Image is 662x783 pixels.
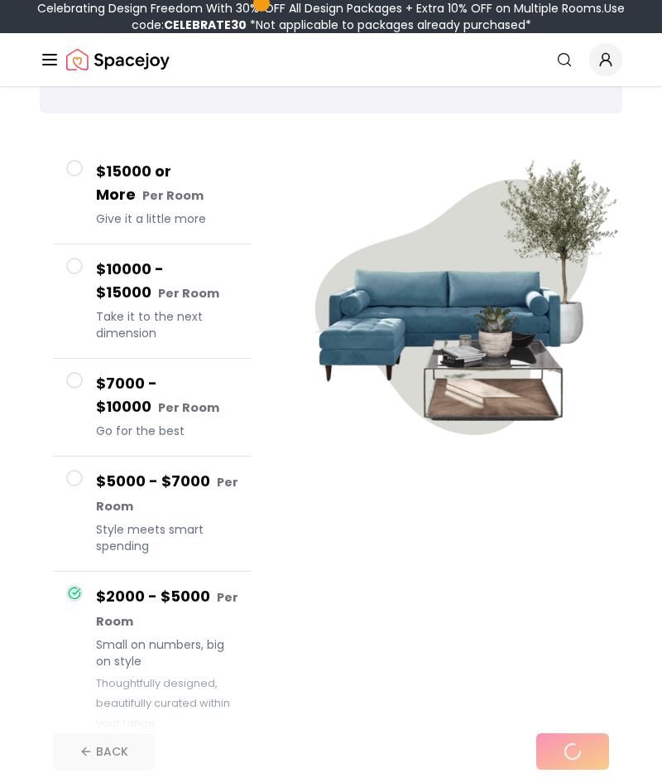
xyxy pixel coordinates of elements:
[158,399,219,416] small: Per Room
[96,585,238,633] h4: $2000 - $5000
[96,676,230,730] small: Thoughtfully designed, beautifully curated within your range
[66,43,170,76] a: Spacejoy
[164,17,247,33] b: CELEBRATE30
[53,244,252,359] button: $10000 - $15000 Per RoomTake it to the next dimension
[96,470,238,518] h4: $5000 - $7000
[96,308,238,341] span: Take it to the next dimension
[53,359,252,457] button: $7000 - $10000 Per RoomGo for the best
[96,258,238,305] h4: $10000 - $15000
[96,160,238,207] h4: $15000 or More
[96,521,238,554] span: Style meets smart spending
[66,43,170,76] img: Spacejoy Logo
[53,572,252,746] button: $2000 - $5000 Per RoomSmall on numbers, big on styleThoughtfully designed, beautifully curated wi...
[96,423,238,439] span: Go for the best
[96,210,238,227] span: Give it a little more
[247,17,531,33] span: *Not applicable to packages already purchased*
[53,147,252,244] button: $15000 or More Per RoomGive it a little more
[158,285,219,302] small: Per Room
[96,372,238,419] h4: $7000 - $10000
[53,457,252,572] button: $5000 - $7000 Per RoomStyle meets smart spending
[278,133,622,478] img: $2000 - $5000
[40,33,622,86] nav: Global
[142,187,204,204] small: Per Room
[96,636,238,669] span: Small on numbers, big on style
